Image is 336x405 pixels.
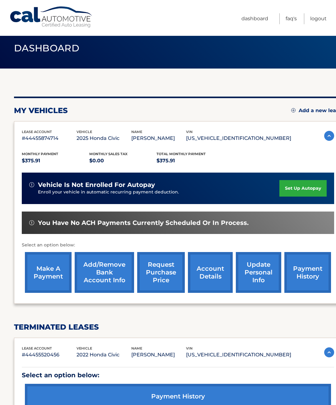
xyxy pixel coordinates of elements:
h2: my vehicles [14,106,68,115]
p: Enroll your vehicle in automatic recurring payment deduction. [38,189,279,196]
span: vehicle [77,346,92,350]
p: 2025 Honda Civic [77,134,131,143]
p: $0.00 [89,156,157,165]
span: vehicle [77,130,92,134]
span: Monthly sales Tax [89,152,128,156]
p: Select an option below: [22,241,334,249]
p: [PERSON_NAME] [131,350,186,359]
a: Dashboard [241,13,268,24]
span: vehicle is not enrolled for autopay [38,181,155,189]
p: #44455520456 [22,350,77,359]
p: [PERSON_NAME] [131,134,186,143]
p: $375.91 [22,156,89,165]
span: Monthly Payment [22,152,58,156]
span: Dashboard [14,42,79,54]
p: Select an option below: [22,370,334,381]
p: $375.91 [156,156,224,165]
a: make a payment [25,252,72,293]
img: alert-white.svg [29,182,34,187]
a: Add/Remove bank account info [75,252,134,293]
img: alert-white.svg [29,220,34,225]
span: lease account [22,346,52,350]
img: accordion-active.svg [324,347,334,357]
a: request purchase price [137,252,185,293]
a: account details [188,252,233,293]
p: [US_VEHICLE_IDENTIFICATION_NUMBER] [186,134,291,143]
img: accordion-active.svg [324,131,334,141]
a: Cal Automotive [9,6,93,28]
span: name [131,130,142,134]
a: Logout [310,13,327,24]
span: vin [186,130,193,134]
span: lease account [22,130,52,134]
p: [US_VEHICLE_IDENTIFICATION_NUMBER] [186,350,291,359]
span: You have no ACH payments currently scheduled or in process. [38,219,249,227]
a: update personal info [236,252,281,293]
a: set up autopay [279,180,327,197]
p: 2022 Honda Civic [77,350,131,359]
span: name [131,346,142,350]
a: payment history [284,252,331,293]
a: FAQ's [286,13,297,24]
img: add.svg [291,108,296,112]
span: vin [186,346,193,350]
span: Total Monthly Payment [156,152,206,156]
p: #44455874714 [22,134,77,143]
